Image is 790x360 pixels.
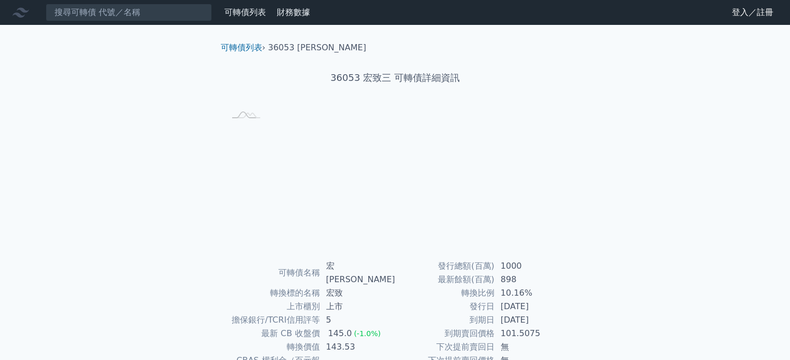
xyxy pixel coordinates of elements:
[320,259,395,286] td: 宏[PERSON_NAME]
[395,340,494,354] td: 下次提前賣回日
[494,300,566,313] td: [DATE]
[320,313,395,327] td: 5
[225,300,320,313] td: 上市櫃別
[494,327,566,340] td: 101.5075
[494,340,566,354] td: 無
[320,340,395,354] td: 143.53
[221,41,265,54] li: ›
[221,43,262,52] a: 可轉債列表
[268,41,366,54] li: 36053 [PERSON_NAME]
[494,259,566,273] td: 1000
[395,273,494,286] td: 最新餘額(百萬)
[212,71,578,85] h1: 36053 宏致三 可轉債詳細資訊
[277,7,310,17] a: 財務數據
[395,313,494,327] td: 到期日
[225,340,320,354] td: 轉換價值
[224,7,266,17] a: 可轉債列表
[225,286,320,300] td: 轉換標的名稱
[395,327,494,340] td: 到期賣回價格
[494,273,566,286] td: 898
[494,286,566,300] td: 10.16%
[395,286,494,300] td: 轉換比例
[395,300,494,313] td: 發行日
[724,4,782,21] a: 登入／註冊
[46,4,212,21] input: 搜尋可轉債 代號／名稱
[395,259,494,273] td: 發行總額(百萬)
[494,313,566,327] td: [DATE]
[320,300,395,313] td: 上市
[354,329,381,338] span: (-1.0%)
[326,327,354,340] div: 145.0
[225,259,320,286] td: 可轉債名稱
[225,327,320,340] td: 最新 CB 收盤價
[320,286,395,300] td: 宏致
[225,313,320,327] td: 擔保銀行/TCRI信用評等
